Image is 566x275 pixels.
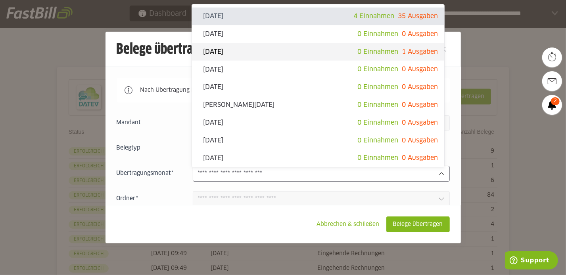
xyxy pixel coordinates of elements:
[402,137,438,144] span: 0 Ausgaben
[398,13,438,19] span: 35 Ausgaben
[551,97,560,105] span: 2
[402,31,438,37] span: 0 Ausgaben
[192,96,444,114] sl-option: [PERSON_NAME][DATE]
[402,66,438,72] span: 0 Ausgaben
[192,114,444,132] sl-option: [DATE]
[402,119,438,126] span: 0 Ausgaben
[402,84,438,90] span: 0 Ausgaben
[310,216,386,232] sl-button: Abbrechen & schließen
[192,149,444,167] sl-option: [DATE]
[357,102,398,108] span: 0 Einnahmen
[192,8,444,25] sl-option: [DATE]
[357,137,398,144] span: 0 Einnahmen
[357,66,398,72] span: 0 Einnahmen
[402,155,438,161] span: 0 Ausgaben
[192,78,444,96] sl-option: [DATE]
[542,95,562,115] a: 2
[192,61,444,78] sl-option: [DATE]
[402,102,438,108] span: 0 Ausgaben
[192,132,444,150] sl-option: [DATE]
[357,49,398,55] span: 0 Einnahmen
[386,216,450,232] sl-button: Belege übertragen
[357,155,398,161] span: 0 Einnahmen
[357,84,398,90] span: 0 Einnahmen
[402,49,438,55] span: 1 Ausgaben
[357,119,398,126] span: 0 Einnahmen
[192,43,444,61] sl-option: [DATE]
[505,251,558,271] iframe: Öffnet ein Widget, in dem Sie weitere Informationen finden
[192,25,444,43] sl-option: [DATE]
[357,31,398,37] span: 0 Einnahmen
[353,13,394,19] span: 4 Einnahmen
